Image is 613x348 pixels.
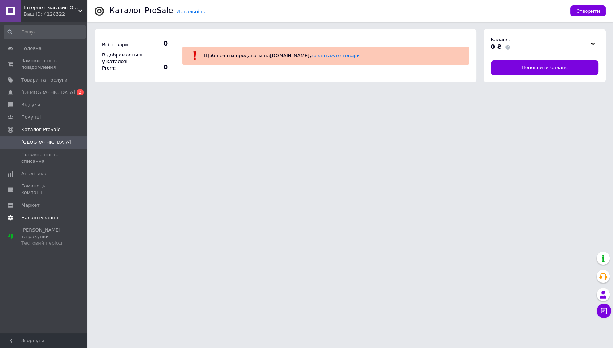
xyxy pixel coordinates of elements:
[100,40,140,50] div: Всі товари:
[21,214,58,221] span: Налаштування
[21,139,71,146] span: [GEOGRAPHIC_DATA]
[21,240,67,246] div: Тестовий період
[570,5,606,16] button: Створити
[21,114,41,120] span: Покупці
[597,304,611,318] button: Чат з покупцем
[142,40,168,48] span: 0
[4,25,86,39] input: Пошук
[21,89,75,96] span: [DEMOGRAPHIC_DATA]
[142,63,168,71] span: 0
[177,9,207,14] a: Детальніше
[21,126,60,133] span: Каталог ProSale
[100,50,140,74] div: Відображається у каталозі Prom:
[311,53,360,58] a: завантажте товари
[491,60,599,75] a: Поповнити баланс
[190,50,200,61] img: :exclamation:
[21,102,40,108] span: Відгуки
[21,202,40,209] span: Маркет
[576,8,600,14] span: Створити
[109,7,173,15] div: Каталог ProSale
[24,11,87,17] div: Ваш ID: 4128322
[24,4,78,11] span: Інтернет-магазин Одягу
[21,151,67,165] span: Поповнення та списання
[202,51,464,61] div: Щоб почати продавати на [DOMAIN_NAME] ,
[491,37,510,42] span: Баланс:
[491,43,502,50] span: 0 ₴
[21,58,67,71] span: Замовлення та повідомлення
[21,77,67,83] span: Товари та послуги
[522,64,568,71] span: Поповнити баланс
[77,89,84,95] span: 3
[21,170,46,177] span: Аналітика
[21,45,42,52] span: Головна
[21,183,67,196] span: Гаманець компанії
[21,227,67,247] span: [PERSON_NAME] та рахунки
